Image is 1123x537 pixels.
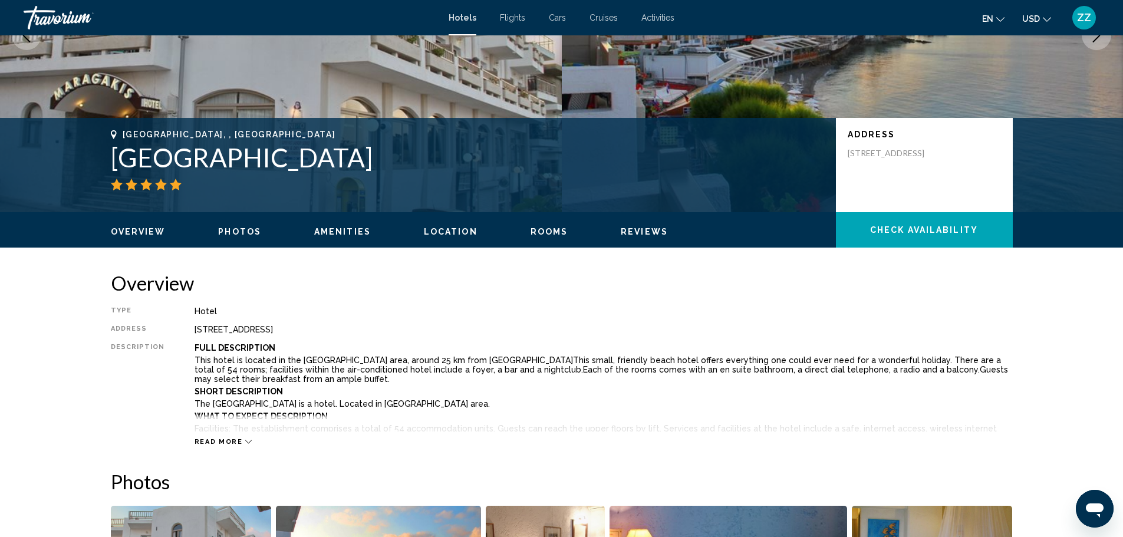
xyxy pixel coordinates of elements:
button: Check Availability [836,212,1013,248]
span: Check Availability [870,226,978,235]
button: Change currency [1022,10,1051,27]
div: Description [111,343,165,431]
h2: Photos [111,470,1013,493]
button: Photos [218,226,261,237]
button: Previous image [12,21,41,50]
button: Amenities [314,226,371,237]
a: Hotels [449,13,476,22]
p: [STREET_ADDRESS] [848,148,942,159]
b: Full Description [195,343,275,352]
span: Location [424,227,477,236]
b: What To Expect Description [195,411,328,421]
a: Activities [641,13,674,22]
h2: Overview [111,271,1013,295]
span: en [982,14,993,24]
button: Reviews [621,226,668,237]
button: Read more [195,437,252,446]
span: Rooms [531,227,568,236]
iframe: Кнопка запуска окна обмена сообщениями [1076,490,1114,528]
button: User Menu [1069,5,1099,30]
a: Cars [549,13,566,22]
button: Next image [1082,21,1111,50]
span: [GEOGRAPHIC_DATA], , [GEOGRAPHIC_DATA] [123,130,336,139]
p: This hotel is located in the [GEOGRAPHIC_DATA] area, around 25 km from [GEOGRAPHIC_DATA]This smal... [195,355,1013,384]
span: Reviews [621,227,668,236]
button: Change language [982,10,1005,27]
span: USD [1022,14,1040,24]
span: ZZ [1077,12,1091,24]
p: The [GEOGRAPHIC_DATA] is a hotel. Located in [GEOGRAPHIC_DATA] area. [195,399,1013,408]
span: Read more [195,438,243,446]
span: Amenities [314,227,371,236]
button: Overview [111,226,166,237]
b: Short Description [195,387,283,396]
a: Travorium [24,6,437,29]
span: Photos [218,227,261,236]
div: Type [111,307,165,316]
div: Hotel [195,307,1013,316]
span: Overview [111,227,166,236]
h1: [GEOGRAPHIC_DATA] [111,142,824,173]
div: [STREET_ADDRESS] [195,325,1013,334]
button: Rooms [531,226,568,237]
div: Address [111,325,165,334]
p: Address [848,130,1001,139]
a: Cruises [590,13,618,22]
a: Flights [500,13,525,22]
button: Location [424,226,477,237]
